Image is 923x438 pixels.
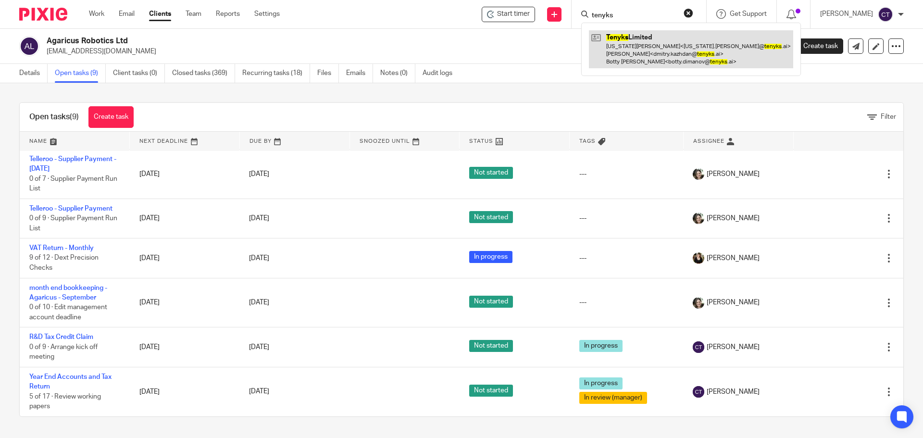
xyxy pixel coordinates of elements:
button: Clear [684,8,693,18]
div: --- [579,298,674,307]
img: svg%3E [878,7,893,22]
a: Details [19,64,48,83]
a: Files [317,64,339,83]
span: 5 of 17 · Review working papers [29,393,101,410]
a: VAT Return - Monthly [29,245,94,251]
div: --- [579,169,674,179]
span: Snoozed Until [360,138,410,144]
div: --- [579,253,674,263]
a: Open tasks (9) [55,64,106,83]
span: 0 of 10 · Edit management account deadline [29,304,107,321]
div: --- [579,213,674,223]
span: [PERSON_NAME] [707,213,760,223]
div: Agaricus Robotics Ltd [482,7,535,22]
h2: Agaricus Robotics Ltd [47,36,628,46]
a: Create task [787,38,843,54]
img: Pixie [19,8,67,21]
span: Not started [469,296,513,308]
a: Recurring tasks (18) [242,64,310,83]
a: Telleroo - Supplier Payment - [DATE] [29,156,116,172]
a: Closed tasks (369) [172,64,235,83]
span: In progress [469,251,512,263]
a: month end bookkeeping - Agaricus - September [29,285,107,301]
a: Audit logs [423,64,460,83]
a: Telleroo - Supplier Payment [29,205,112,212]
td: [DATE] [130,367,240,416]
span: [DATE] [249,299,269,306]
td: [DATE] [130,149,240,199]
a: Client tasks (0) [113,64,165,83]
input: Search [591,12,677,20]
span: [PERSON_NAME] [707,298,760,307]
span: In progress [579,340,623,352]
img: barbara-raine-.jpg [693,213,704,224]
span: 0 of 9 · Arrange kick off meeting [29,344,98,361]
span: Filter [881,113,896,120]
a: Settings [254,9,280,19]
span: (9) [70,113,79,121]
span: Get Support [730,11,767,17]
span: [DATE] [249,255,269,262]
span: Not started [469,211,513,223]
img: Helen%20Campbell.jpeg [693,252,704,264]
td: [DATE] [130,327,240,367]
img: svg%3E [19,36,39,56]
span: [PERSON_NAME] [707,342,760,352]
img: barbara-raine-.jpg [693,168,704,180]
span: 9 of 12 · Dext Precision Checks [29,255,99,272]
span: 0 of 9 · Supplier Payment Run List [29,215,117,232]
img: svg%3E [693,341,704,353]
span: [DATE] [249,344,269,350]
img: svg%3E [693,386,704,398]
td: [DATE] [130,238,240,278]
a: Notes (0) [380,64,415,83]
span: Status [469,138,493,144]
a: Work [89,9,104,19]
td: [DATE] [130,278,240,327]
span: [DATE] [249,388,269,395]
span: [DATE] [249,171,269,177]
span: Not started [469,385,513,397]
span: In progress [579,377,623,389]
a: Create task [88,106,134,128]
td: [DATE] [130,199,240,238]
img: barbara-raine-.jpg [693,297,704,309]
a: Email [119,9,135,19]
span: [PERSON_NAME] [707,387,760,397]
a: R&D Tax Credit Claim [29,334,93,340]
p: [EMAIL_ADDRESS][DOMAIN_NAME] [47,47,773,56]
a: Team [186,9,201,19]
span: [PERSON_NAME] [707,169,760,179]
a: Emails [346,64,373,83]
p: [PERSON_NAME] [820,9,873,19]
span: [PERSON_NAME] [707,253,760,263]
span: In review (manager) [579,392,647,404]
span: Not started [469,167,513,179]
span: 0 of 7 · Supplier Payment Run List [29,175,117,192]
a: Reports [216,9,240,19]
span: Not started [469,340,513,352]
a: Year End Accounts and Tax Return [29,374,112,390]
span: [DATE] [249,215,269,222]
a: Clients [149,9,171,19]
span: Tags [579,138,596,144]
h1: Open tasks [29,112,79,122]
span: Start timer [497,9,530,19]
